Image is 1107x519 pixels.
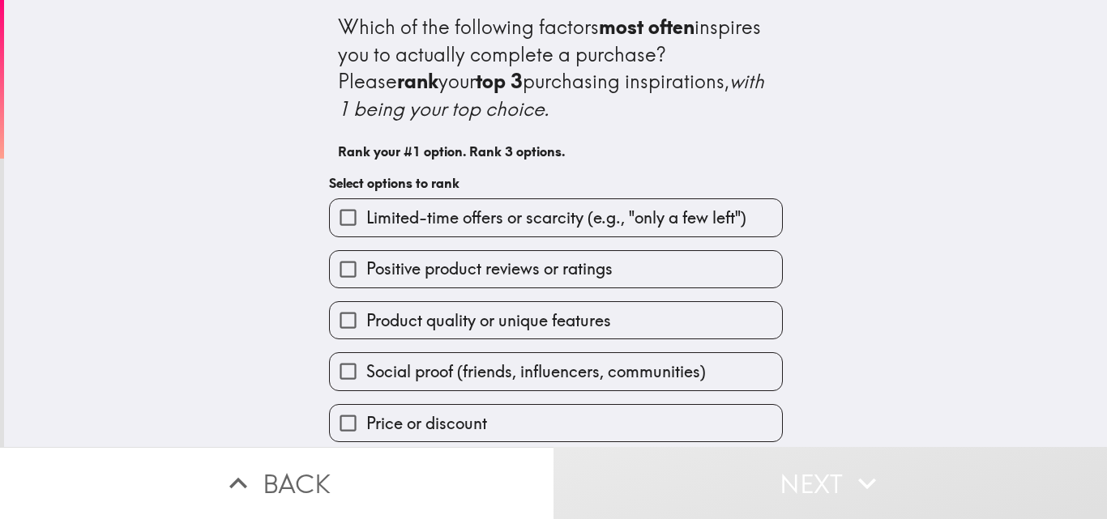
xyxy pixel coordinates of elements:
span: Product quality or unique features [366,309,611,332]
span: Price or discount [366,412,487,435]
span: Limited-time offers or scarcity (e.g., "only a few left") [366,206,746,229]
h6: Rank your #1 option. Rank 3 options. [338,143,774,160]
b: most often [599,15,695,39]
button: Product quality or unique features [330,302,782,338]
div: Which of the following factors inspires you to actually complete a purchase? Please your purchasi... [338,14,774,122]
span: Positive product reviews or ratings [366,257,613,280]
button: Price or discount [330,405,782,441]
button: Limited-time offers or scarcity (e.g., "only a few left") [330,199,782,236]
b: top 3 [476,69,523,93]
button: Positive product reviews or ratings [330,251,782,287]
h6: Select options to rank [329,174,783,192]
span: Social proof (friends, influencers, communities) [366,360,706,383]
button: Social proof (friends, influencers, communities) [330,353,782,389]
b: rank [397,69,438,93]
button: Next [553,447,1107,519]
i: with 1 being your top choice. [338,69,769,121]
